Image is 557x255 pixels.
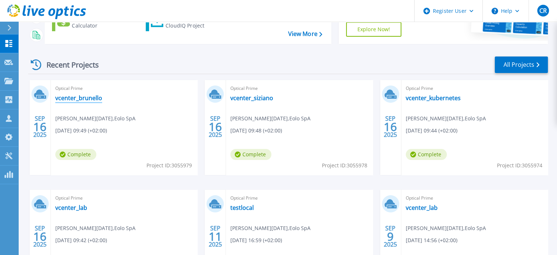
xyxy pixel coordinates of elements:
[406,127,457,135] span: [DATE] 09:44 (+02:00)
[406,94,461,102] a: vcenter_kubernetes
[406,236,457,244] span: [DATE] 14:56 (+02:00)
[384,124,397,130] span: 16
[55,84,193,92] span: Optical Prime
[406,224,486,232] span: [PERSON_NAME][DATE] , Eolo SpA
[230,84,368,92] span: Optical Prime
[230,114,311,123] span: [PERSON_NAME][DATE] , Eolo SpA
[33,124,47,130] span: 16
[230,194,368,202] span: Optical Prime
[209,233,222,240] span: 11
[406,149,447,160] span: Complete
[322,161,367,170] span: Project ID: 3055978
[230,127,282,135] span: [DATE] 09:48 (+02:00)
[406,84,543,92] span: Optical Prime
[72,15,130,29] div: Cloud Pricing Calculator
[52,13,134,31] a: Cloud Pricing Calculator
[230,94,273,102] a: vcenter_siziano
[230,236,282,244] span: [DATE] 16:59 (+02:00)
[387,233,394,240] span: 9
[209,124,222,130] span: 16
[55,204,87,211] a: vcenter_lab
[55,127,107,135] span: [DATE] 09:49 (+02:00)
[495,57,548,73] a: All Projects
[406,114,486,123] span: [PERSON_NAME][DATE] , Eolo SpA
[383,113,397,140] div: SEP 2025
[55,114,135,123] span: [PERSON_NAME][DATE] , Eolo SpA
[230,149,271,160] span: Complete
[55,94,102,102] a: vcenter_brunello
[539,8,546,14] span: CR
[55,149,96,160] span: Complete
[208,223,222,250] div: SEP 2025
[33,233,47,240] span: 16
[208,113,222,140] div: SEP 2025
[146,161,192,170] span: Project ID: 3055979
[288,30,322,37] a: View More
[230,204,254,211] a: testlocal
[383,223,397,250] div: SEP 2025
[230,224,311,232] span: [PERSON_NAME][DATE] , Eolo SpA
[406,204,438,211] a: vcenter_lab
[406,194,543,202] span: Optical Prime
[166,15,223,29] div: Import Phone Home CloudIQ Project
[497,161,542,170] span: Project ID: 3055974
[33,223,47,250] div: SEP 2025
[28,56,109,74] div: Recent Projects
[33,113,47,140] div: SEP 2025
[55,194,193,202] span: Optical Prime
[55,224,135,232] span: [PERSON_NAME][DATE] , Eolo SpA
[346,22,402,37] a: Explore Now!
[55,236,107,244] span: [DATE] 09:42 (+02:00)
